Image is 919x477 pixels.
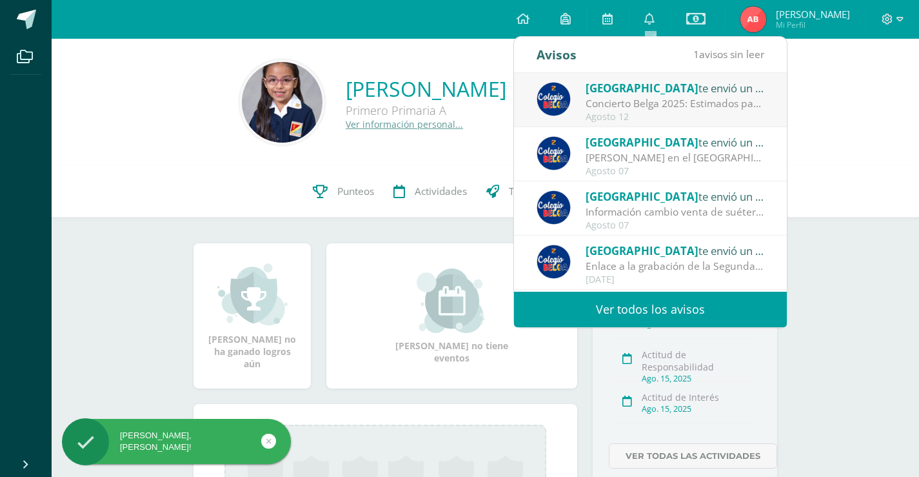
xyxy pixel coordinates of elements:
[242,62,322,143] img: fa03ef09ce396a5a412ea2f3ec2f5eb9.png
[586,188,765,205] div: te envió un aviso
[303,166,384,218] a: Punteos
[417,269,487,333] img: event_small.png
[206,262,298,370] div: [PERSON_NAME] no ha ganado logros aún
[586,189,698,204] span: [GEOGRAPHIC_DATA]
[62,430,291,453] div: [PERSON_NAME], [PERSON_NAME]!
[586,220,765,231] div: Agosto 07
[586,96,765,111] div: Concierto Belga 2025: Estimados padres y madres de familia: Les saludamos cordialmente deseando q...
[609,443,777,469] a: Ver todas las actividades
[509,185,560,198] span: Trayectoria
[537,82,571,116] img: 919ad801bb7643f6f997765cf4083301.png
[586,274,765,285] div: [DATE]
[740,6,766,32] img: fb91847b5dc189ef280973811f68182c.png
[537,136,571,170] img: 919ad801bb7643f6f997765cf4083301.png
[642,373,757,384] div: Ago. 15, 2025
[415,185,467,198] span: Actividades
[514,292,787,327] a: Ver todos los avisos
[642,391,757,403] div: Actitud de Interés
[776,19,850,30] span: Mi Perfil
[346,75,731,103] a: [PERSON_NAME] De La [PERSON_NAME]
[346,103,731,118] div: Primero Primaria A
[642,403,757,414] div: Ago. 15, 2025
[586,81,698,96] span: [GEOGRAPHIC_DATA]
[586,112,765,123] div: Agosto 12
[586,242,765,259] div: te envió un aviso
[337,185,374,198] span: Punteos
[537,245,571,279] img: 919ad801bb7643f6f997765cf4083301.png
[217,262,288,327] img: achievement_small.png
[586,150,765,165] div: Abuelitos Heladeros en el Colegio Belga.: Estimados padres y madres de familia: Les saludamos cor...
[586,166,765,177] div: Agosto 07
[586,135,698,150] span: [GEOGRAPHIC_DATA]
[384,166,477,218] a: Actividades
[477,166,570,218] a: Trayectoria
[776,8,850,21] span: [PERSON_NAME]
[586,134,765,150] div: te envió un aviso
[693,47,699,61] span: 1
[586,259,765,274] div: Enlace a la grabación de la Segunda Reunión Formativa (17 de julio): Estimada Comunidad Educativa...
[642,349,757,373] div: Actitud de Responsabilidad
[693,47,764,61] span: avisos sin leer
[586,79,765,96] div: te envió un aviso
[586,243,698,258] span: [GEOGRAPHIC_DATA]
[388,269,517,364] div: [PERSON_NAME] no tiene eventos
[586,205,765,219] div: Información cambio venta de suéter y chaleco del Colegio - Tejidos Piemont -: Estimados Padres de...
[537,190,571,225] img: 919ad801bb7643f6f997765cf4083301.png
[346,118,463,130] a: Ver información personal...
[537,37,577,72] div: Avisos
